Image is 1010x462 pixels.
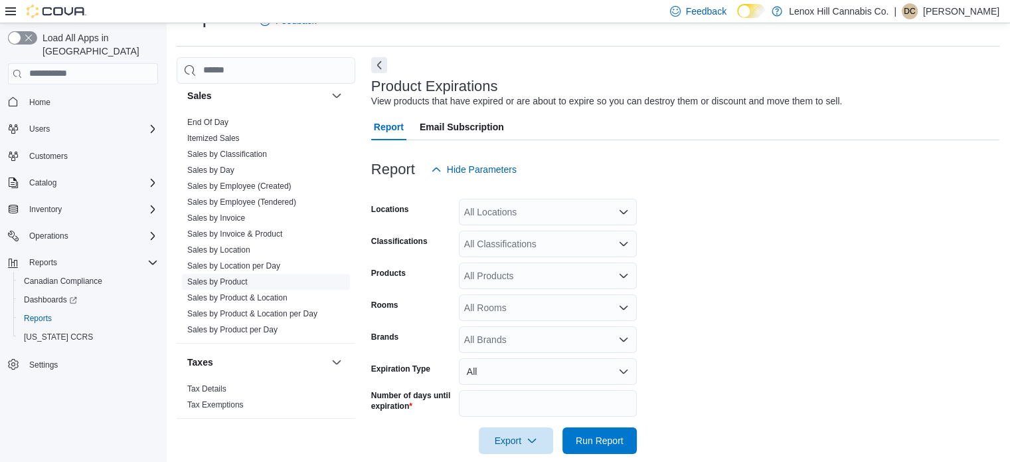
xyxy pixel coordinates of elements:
span: Sales by Location [187,245,250,255]
span: Feedback [686,5,726,18]
h3: Report [371,162,415,177]
span: Catalog [29,177,56,188]
span: Sales by Product & Location [187,292,288,303]
button: Export [479,427,553,454]
span: Tax Exemptions [187,400,244,410]
a: Customers [24,148,73,164]
span: Export [487,427,545,454]
button: Hide Parameters [426,156,522,183]
button: Inventory [24,201,67,217]
p: | [894,3,896,19]
span: Sales by Product per Day [187,324,278,335]
span: Settings [24,356,158,372]
a: Sales by Product & Location [187,293,288,302]
span: Reports [19,310,158,326]
span: Canadian Compliance [19,273,158,289]
button: Inventory [3,200,163,219]
span: Reports [29,257,57,268]
span: Reports [24,255,158,271]
nav: Complex example [8,87,158,409]
span: Operations [24,228,158,244]
span: Settings [29,360,58,370]
h3: Taxes [187,356,213,369]
img: Cova [27,5,86,18]
span: Home [29,97,50,108]
button: Settings [3,354,163,374]
button: Catalog [3,173,163,192]
label: Rooms [371,300,398,310]
span: Customers [29,151,68,162]
span: Operations [29,231,68,241]
a: Tax Exemptions [187,400,244,409]
a: Dashboards [13,290,163,309]
button: Open list of options [618,239,629,249]
label: Products [371,268,406,279]
div: Taxes [177,381,355,418]
button: Canadian Compliance [13,272,163,290]
span: Report [374,114,404,140]
span: Sales by Location per Day [187,261,280,271]
a: End Of Day [187,118,228,127]
p: [PERSON_NAME] [923,3,999,19]
a: [US_STATE] CCRS [19,329,98,345]
button: Run Report [562,427,637,454]
button: Reports [24,255,62,271]
a: Dashboards [19,292,82,308]
button: Open list of options [618,271,629,281]
a: Canadian Compliance [19,273,108,289]
a: Itemized Sales [187,134,240,143]
span: Sales by Invoice [187,213,245,223]
span: Home [24,94,158,110]
button: Home [3,92,163,112]
a: Sales by Invoice & Product [187,229,282,239]
button: All [459,358,637,385]
button: Next [371,57,387,73]
a: Sales by Product & Location per Day [187,309,317,318]
label: Classifications [371,236,428,247]
div: Dominick Cuffaro [902,3,918,19]
button: [US_STATE] CCRS [13,328,163,346]
span: Load All Apps in [GEOGRAPHIC_DATA] [37,31,158,58]
button: Open list of options [618,302,629,313]
span: Customers [24,148,158,164]
button: Operations [24,228,74,244]
span: Users [29,124,50,134]
label: Expiration Type [371,364,430,374]
button: Operations [3,227,163,245]
span: Dashboards [19,292,158,308]
div: View products that have expired or are about to expire so you can destroy them or discount and mo... [371,94,842,108]
a: Sales by Location [187,245,250,255]
button: Customers [3,146,163,166]
span: Sales by Product & Location per Day [187,308,317,319]
span: Sales by Day [187,165,234,175]
a: Sales by Employee (Created) [187,181,292,191]
h3: Product Expirations [371,78,498,94]
p: Lenox Hill Cannabis Co. [789,3,888,19]
button: Reports [3,253,163,272]
span: Sales by Product [187,277,248,287]
h3: Sales [187,89,212,102]
a: Sales by Product per Day [187,325,278,334]
button: Open list of options [618,334,629,345]
button: Users [3,120,163,138]
a: Sales by Employee (Tendered) [187,197,296,207]
label: Brands [371,332,398,342]
span: Sales by Invoice & Product [187,229,282,239]
span: Catalog [24,175,158,191]
span: Hide Parameters [447,163,517,176]
a: Tax Details [187,384,226,394]
span: Tax Details [187,384,226,394]
span: Washington CCRS [19,329,158,345]
button: Reports [13,309,163,328]
span: Inventory [29,204,62,215]
input: Dark Mode [737,4,765,18]
a: Home [24,94,56,110]
span: Inventory [24,201,158,217]
span: DC [904,3,915,19]
button: Catalog [24,175,62,191]
span: End Of Day [187,117,228,128]
span: Canadian Compliance [24,276,102,287]
span: [US_STATE] CCRS [24,332,93,342]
